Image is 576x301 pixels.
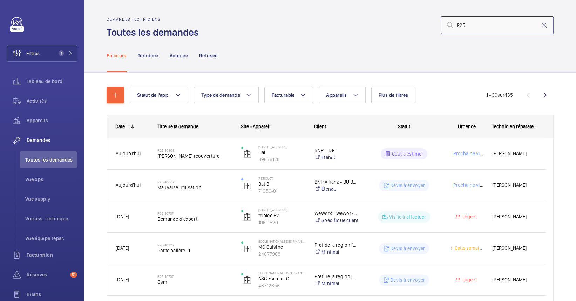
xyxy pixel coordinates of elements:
button: Statut de l'app. [130,87,188,103]
span: [PERSON_NAME] reouverture [157,152,232,159]
a: Minimal [314,248,358,255]
p: Visite à effectuer [389,213,426,220]
span: [PERSON_NAME] [492,244,537,252]
span: Cette semaine [453,245,484,251]
p: [STREET_ADDRESS] [258,208,305,212]
p: 7 DROUOT [258,176,305,180]
p: 10611520 [258,219,305,226]
p: Pref de la région [GEOGRAPHIC_DATA] [314,273,358,280]
a: Étendu [314,185,358,192]
p: Refusée [199,52,217,59]
button: Plus de filtres [371,87,416,103]
span: Type de demande [201,92,240,98]
p: triplex B2 [258,212,305,219]
a: Spécifique client [314,217,358,224]
p: 46712656 [258,282,305,289]
h2: R25-10726 [157,243,232,247]
button: Type de demande [194,87,259,103]
img: elevator.svg [243,244,251,253]
div: Date [115,124,125,129]
h2: R25-10808 [157,148,232,152]
span: Site - Appareil [241,124,270,129]
span: Client [314,124,326,129]
p: Terminée [138,52,158,59]
span: Tableau de bord [27,78,77,85]
span: Réserves [27,271,67,278]
span: Demande d'expert [157,216,232,223]
h1: Toutes les demandes [107,26,203,39]
p: Pref de la région [GEOGRAPHIC_DATA] [314,241,358,248]
span: Filtres [26,50,40,57]
a: Minimal [314,280,358,287]
span: Facturable [272,92,295,98]
p: 24877908 [258,251,305,258]
span: Demandes [27,137,77,144]
span: Vue supply [25,196,77,203]
p: MC Cuisine [258,244,305,251]
p: BNP - IDF [314,147,358,154]
span: Aujourd'hui [116,151,141,156]
span: Urgent [461,214,477,219]
p: [STREET_ADDRESS] [258,145,305,149]
span: Appareils [326,92,347,98]
p: Bat B [258,180,305,187]
h2: R25-10807 [157,180,232,184]
span: 1 [59,50,64,56]
h2: Demandes techniciens [107,17,203,22]
span: Porte palière -1 [157,247,232,254]
span: [PERSON_NAME] [492,181,537,189]
span: Statut de l'app. [137,92,170,98]
button: Appareils [319,87,365,103]
span: Vue équipe répar. [25,235,77,242]
span: [PERSON_NAME] [492,276,537,284]
span: Facturation [27,252,77,259]
p: 89678128 [258,156,305,163]
span: Titre de la demande [157,124,198,129]
input: Chercher par numéro demande ou de devis [441,16,554,34]
img: elevator.svg [243,181,251,190]
span: Vue ass. technique [25,215,77,222]
p: Ecole Nationale des finances publiques - Noisiel [258,271,305,275]
p: En cours [107,52,127,59]
span: sur [497,92,504,98]
img: elevator.svg [243,213,251,221]
span: 51 [70,272,77,278]
p: Devis à envoyer [390,245,425,252]
span: Urgence [458,124,476,129]
span: [DATE] [116,214,129,219]
span: [PERSON_NAME] [492,150,537,158]
h2: R25-10700 [157,274,232,279]
p: Ecole Nationale des finances publiques - Noisiel [258,239,305,244]
button: Facturable [264,87,313,103]
span: [DATE] [116,245,129,251]
span: 1 - 30 435 [486,93,513,97]
span: Gsm [157,279,232,286]
span: Prochaine visite [452,182,488,188]
span: [DATE] [116,277,129,282]
span: Activités [27,97,77,104]
span: [PERSON_NAME] [492,213,537,221]
img: elevator.svg [243,150,251,158]
span: Vue ops [25,176,77,183]
p: ASC Escalier C [258,275,305,282]
span: Mauvaise utilisation [157,184,232,191]
button: Filtres1 [7,45,77,62]
span: Aujourd'hui [116,182,141,188]
span: Toutes les demandes [25,156,77,163]
p: Hall [258,149,305,156]
span: Urgent [461,277,477,282]
p: Devis à envoyer [390,276,425,283]
span: Technicien réparateur [492,124,537,129]
p: Devis à envoyer [390,182,425,189]
span: Prochaine visite [452,151,488,156]
a: Étendu [314,154,358,161]
h2: R25-10737 [157,211,232,216]
p: Coût à estimer [392,150,423,157]
img: elevator.svg [243,276,251,284]
p: BNP Allianz - BU BNP Allianz [314,178,358,185]
span: Plus de filtres [379,92,408,98]
span: Bilans [27,291,77,298]
p: 71656-01 [258,187,305,194]
span: Statut [398,124,410,129]
span: Appareils [27,117,77,124]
